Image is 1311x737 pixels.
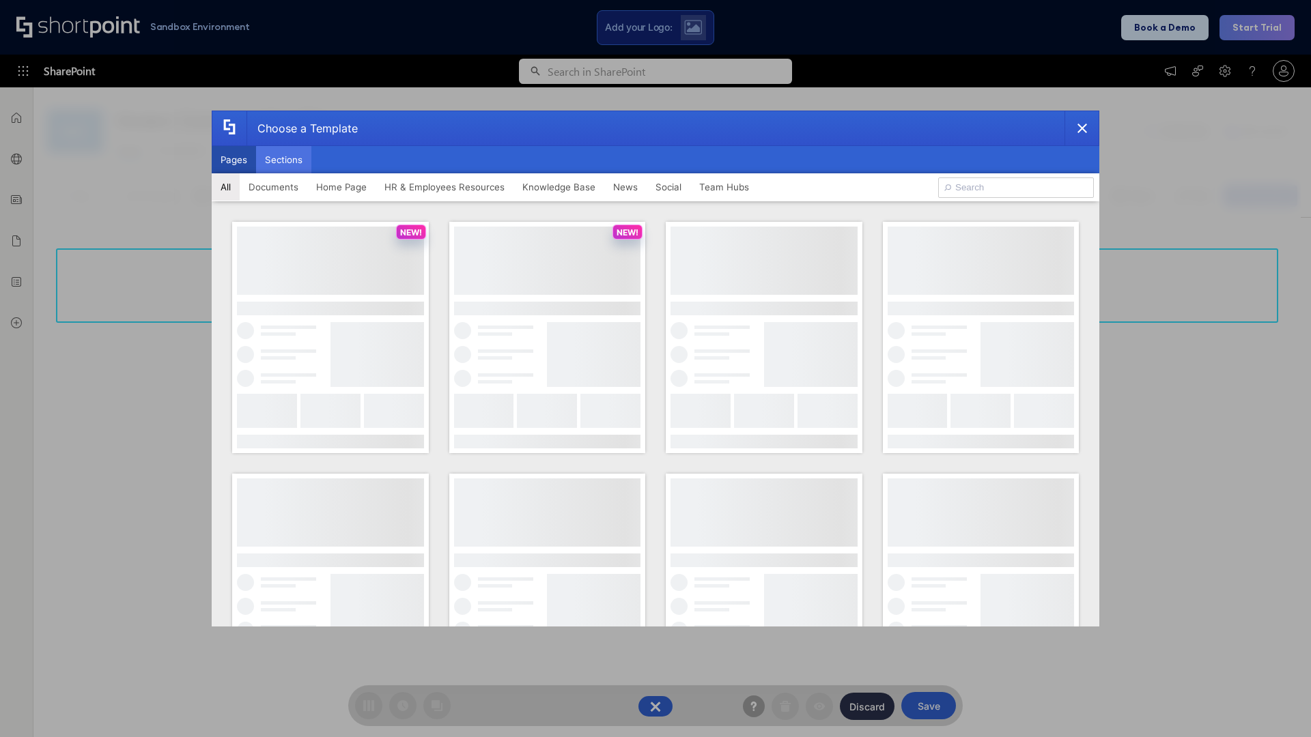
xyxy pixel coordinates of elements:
button: Social [647,173,690,201]
button: News [604,173,647,201]
button: Documents [240,173,307,201]
button: Home Page [307,173,376,201]
button: Sections [256,146,311,173]
p: NEW! [617,227,638,237]
p: NEW! [400,227,422,237]
div: template selector [212,111,1099,626]
button: Pages [212,146,256,173]
button: All [212,173,240,201]
button: Team Hubs [690,173,758,201]
iframe: Chat Widget [1243,671,1311,737]
button: Knowledge Base [513,173,604,201]
input: Search [938,177,1094,198]
div: Choose a Template [246,111,358,145]
button: HR & Employees Resources [376,173,513,201]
